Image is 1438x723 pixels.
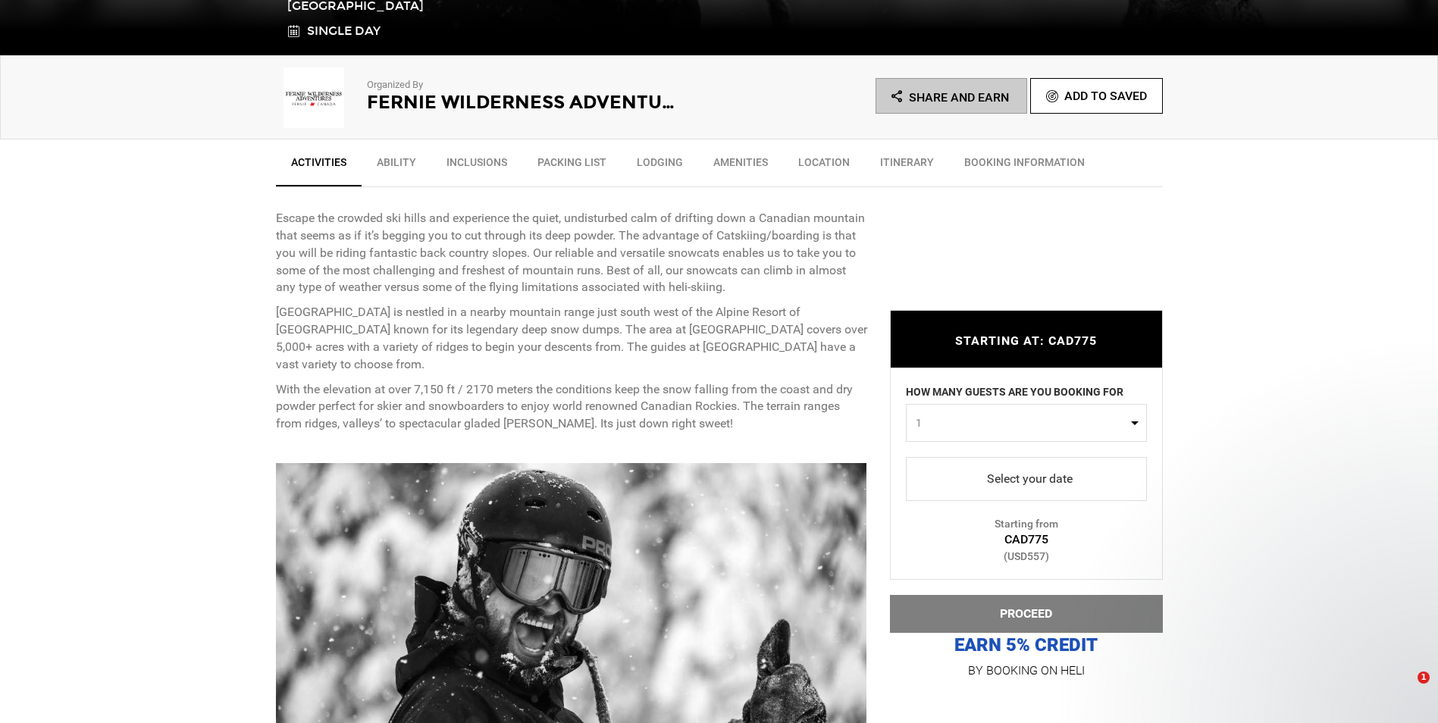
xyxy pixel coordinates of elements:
label: HOW MANY GUESTS ARE YOU BOOKING FOR [906,384,1123,404]
a: Ability [362,147,431,185]
p: Escape the crowded ski hills and experience the quiet, undisturbed calm of drifting down a Canadi... [276,210,867,296]
a: Location [783,147,865,185]
a: Activities [276,147,362,186]
p: [GEOGRAPHIC_DATA] is nestled in a nearby mountain range just south west of the Alpine Resort of [... [276,304,867,373]
a: Lodging [622,147,698,185]
p: Organized By [367,78,678,92]
iframe: Intercom live chat [1386,671,1423,708]
span: Single Day [307,23,381,38]
h2: Fernie Wilderness Adventures [367,92,678,112]
button: PROCEED [890,595,1163,633]
button: 1 [906,404,1147,442]
span: 1 [1418,671,1430,684]
span: Add To Saved [1064,89,1147,103]
a: BOOKING INFORMATION [949,147,1100,185]
span: STARTING AT: CAD775 [955,334,1097,349]
p: BY BOOKING ON HELI [890,660,1163,681]
a: Amenities [698,147,783,185]
span: 1 [916,415,1127,430]
p: With the elevation at over 7,150 ft / 2170 meters the conditions keep the snow falling from the c... [276,381,867,433]
div: (USD557) [891,549,1162,564]
a: Itinerary [865,147,949,185]
a: Inclusions [431,147,522,185]
img: e7c63f2c2a6d79bc92c760dc4fb4c462.png [276,67,352,128]
a: Packing List [522,147,622,185]
div: CAD775 [891,531,1162,549]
